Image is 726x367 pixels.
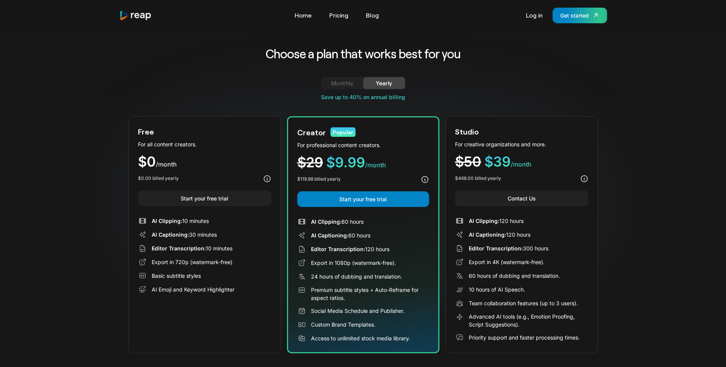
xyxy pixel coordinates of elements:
div: Basic subtitle styles [152,272,201,280]
a: Pricing [325,9,352,21]
div: 120 hours [311,245,389,253]
span: Editor Transcription: [311,246,365,252]
div: Advanced AI tools (e.g., Emotion Proofing, Script Suggestions). [469,313,588,329]
span: AI Captioning: [469,231,506,238]
span: AI Clipping: [152,218,182,224]
a: home [119,10,152,21]
div: Custom Brand Templates. [311,321,375,329]
div: 60 hours of dubbing and translation. [469,272,560,280]
span: $50 [455,153,481,170]
div: $0 [138,155,271,169]
span: /month [511,160,532,168]
span: AI Captioning: [152,231,189,238]
a: Log in [522,9,547,21]
span: Editor Transcription: [469,245,523,252]
div: AI Emoji and Keyword Highlighter [152,285,234,293]
a: Start your free trial [297,191,429,207]
span: /month [156,160,177,168]
div: Social Media Schedule and Publisher. [311,307,404,315]
div: 60 hours [311,231,370,239]
span: $9.99 [326,154,365,171]
div: $468.00 billed yearly [455,175,501,182]
div: 10 minutes [152,217,209,225]
div: Monthly [330,79,354,88]
div: 24 hours of dubbing and translation. [311,272,402,280]
div: 10 minutes [152,244,232,252]
div: $0.00 billed yearly [138,175,179,182]
div: For all content creators. [138,140,271,148]
a: Home [291,9,316,21]
div: $119.88 billed yearly [297,176,341,183]
span: /month [365,161,386,169]
div: Team collaboration features (up to 3 users). [469,299,578,307]
div: Priority support and faster processing times. [469,333,580,341]
a: Start your free trial [138,191,271,206]
div: Access to unlimited stock media library. [311,334,410,342]
div: 300 hours [469,244,548,252]
div: Get started [560,11,589,19]
div: 30 minutes [152,231,217,239]
div: 60 hours [311,218,364,226]
span: $39 [484,153,511,170]
span: $29 [297,154,323,171]
a: Contact Us [455,191,588,206]
img: reap logo [119,10,152,21]
div: Export in 1080p (watermark-free). [311,259,396,267]
div: 10 hours of AI Speech. [469,285,525,293]
div: Free [138,126,154,137]
div: Yearly [372,79,396,88]
div: Save up to 40% on annual billing [128,93,598,101]
a: Blog [362,9,383,21]
div: Creator [297,127,326,138]
span: AI Captioning: [311,232,348,239]
div: Export in 720p (watermark-free) [152,258,232,266]
div: Premium subtitle styles + Auto-Reframe for aspect ratios. [311,286,429,302]
div: Popular [330,127,356,137]
h2: Choose a plan that works best for you [206,46,520,62]
div: Studio [455,126,479,137]
span: AI Clipping: [311,218,341,225]
div: For professional content creators. [297,141,429,149]
span: Editor Transcription: [152,245,206,252]
div: For creative organizations and more. [455,140,588,148]
div: 120 hours [469,217,524,225]
div: 120 hours [469,231,530,239]
div: Export in 4K (watermark-free). [469,258,545,266]
a: Get started [553,8,607,23]
span: AI Clipping: [469,218,499,224]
